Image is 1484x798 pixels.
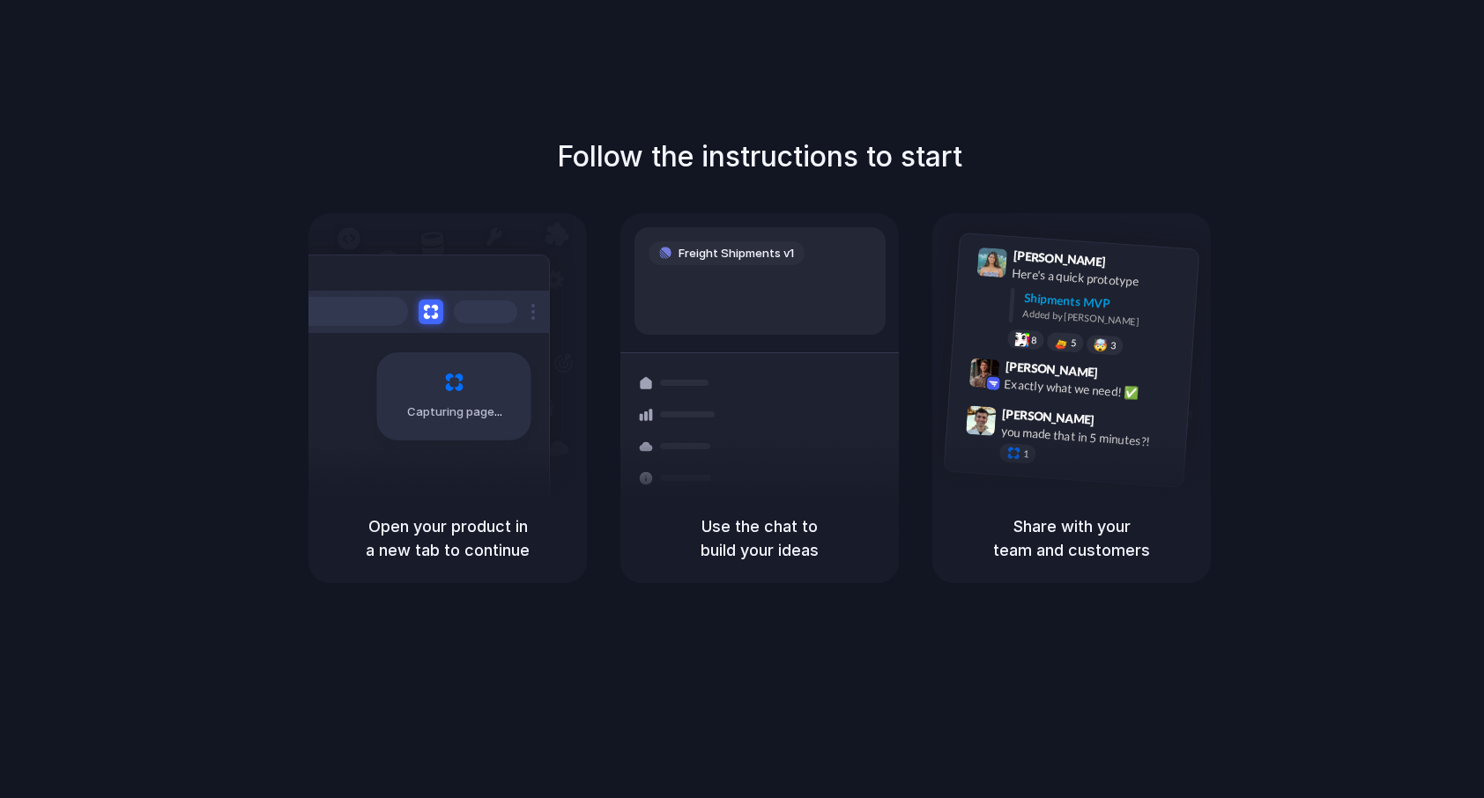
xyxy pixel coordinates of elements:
div: you made that in 5 minutes?! [1000,422,1176,452]
span: [PERSON_NAME] [1002,403,1095,429]
div: Exactly what we need! ✅ [1004,374,1180,404]
span: 9:42 AM [1103,365,1139,386]
div: 🤯 [1094,338,1109,351]
span: Capturing page [407,403,505,421]
div: Shipments MVP [1023,288,1186,317]
span: 3 [1110,341,1117,351]
h5: Open your product in a new tab to continue [330,514,566,562]
span: [PERSON_NAME] [1005,356,1098,381]
span: 8 [1031,335,1037,344]
h5: Use the chat to build your ideas [642,514,878,562]
div: Added by [PERSON_NAME] [1022,307,1184,332]
span: [PERSON_NAME] [1013,246,1106,271]
div: Here's a quick prototype [1012,263,1188,293]
span: 5 [1071,337,1077,347]
h5: Share with your team and customers [953,514,1190,562]
span: 1 [1023,449,1029,459]
span: Freight Shipments v1 [679,245,794,262]
h1: Follow the instructions to start [557,136,962,178]
span: 9:41 AM [1111,254,1147,275]
span: 9:47 AM [1100,412,1136,433]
